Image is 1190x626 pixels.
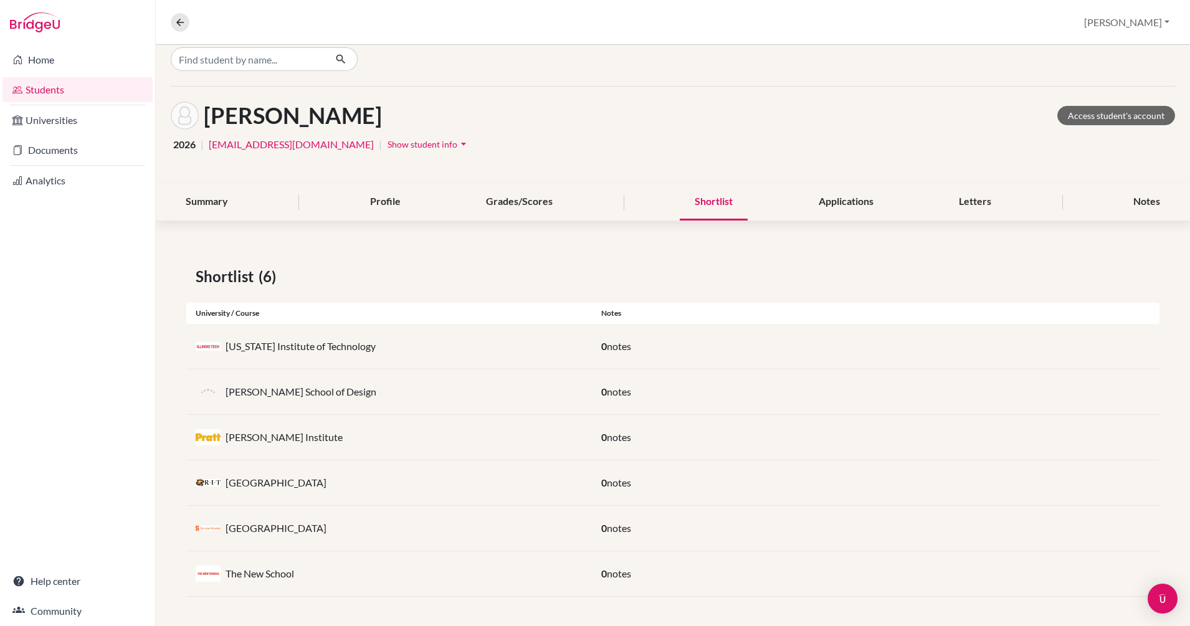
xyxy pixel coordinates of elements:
span: notes [607,431,631,443]
a: Help center [2,569,153,594]
span: | [379,137,382,152]
h1: [PERSON_NAME] [204,102,382,129]
img: us_rit_db4dqp4x.jpeg [196,479,221,487]
img: us_web_vfdaxlyt.jpeg [196,342,221,351]
input: Find student by name... [171,47,325,71]
span: notes [607,386,631,397]
p: [PERSON_NAME] School of Design [226,384,376,399]
div: Open Intercom Messenger [1148,584,1178,614]
span: 0 [601,340,607,352]
div: Shortlist [680,184,748,221]
a: Analytics [2,168,153,193]
p: [US_STATE] Institute of Technology [226,339,376,354]
img: us_news_yq0s9sa2.jpeg [196,566,221,582]
span: notes [607,522,631,534]
a: Students [2,77,153,102]
span: 2026 [173,137,196,152]
div: Grades/Scores [471,184,568,221]
a: Access student's account [1057,106,1175,125]
div: University / Course [186,308,592,319]
button: [PERSON_NAME] [1078,11,1175,34]
a: Community [2,599,153,624]
div: Notes [592,308,1159,319]
span: Shortlist [196,265,259,288]
span: | [201,137,204,152]
span: notes [607,340,631,352]
span: 0 [601,386,607,397]
p: The New School [226,566,294,581]
span: 0 [601,567,607,579]
span: 0 [601,522,607,534]
p: [GEOGRAPHIC_DATA] [226,521,326,536]
span: 0 [601,431,607,443]
a: Home [2,47,153,72]
div: Summary [171,184,243,221]
span: 0 [601,477,607,488]
button: Show student infoarrow_drop_down [387,135,470,154]
span: notes [607,477,631,488]
p: [GEOGRAPHIC_DATA] [226,475,326,490]
div: Profile [355,184,416,221]
a: [EMAIL_ADDRESS][DOMAIN_NAME] [209,137,374,152]
img: Bridge-U [10,12,60,32]
span: (6) [259,265,281,288]
img: us_prat_d7r7nojs.jpeg [196,429,221,446]
a: Universities [2,108,153,133]
i: arrow_drop_down [457,138,470,150]
span: Show student info [388,139,457,149]
div: Letters [944,184,1006,221]
img: Hoai Thuong Pham's avatar [171,102,199,130]
img: us_syr_y0bt24mb.jpeg [196,526,221,531]
div: Applications [804,184,888,221]
a: Documents [2,138,153,163]
img: default-university-logo-42dd438d0b49c2174d4c41c49dcd67eec2da6d16b3a2f6d5de70cc347232e317.png [196,379,221,404]
p: [PERSON_NAME] Institute [226,430,343,445]
span: notes [607,567,631,579]
div: Notes [1118,184,1175,221]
